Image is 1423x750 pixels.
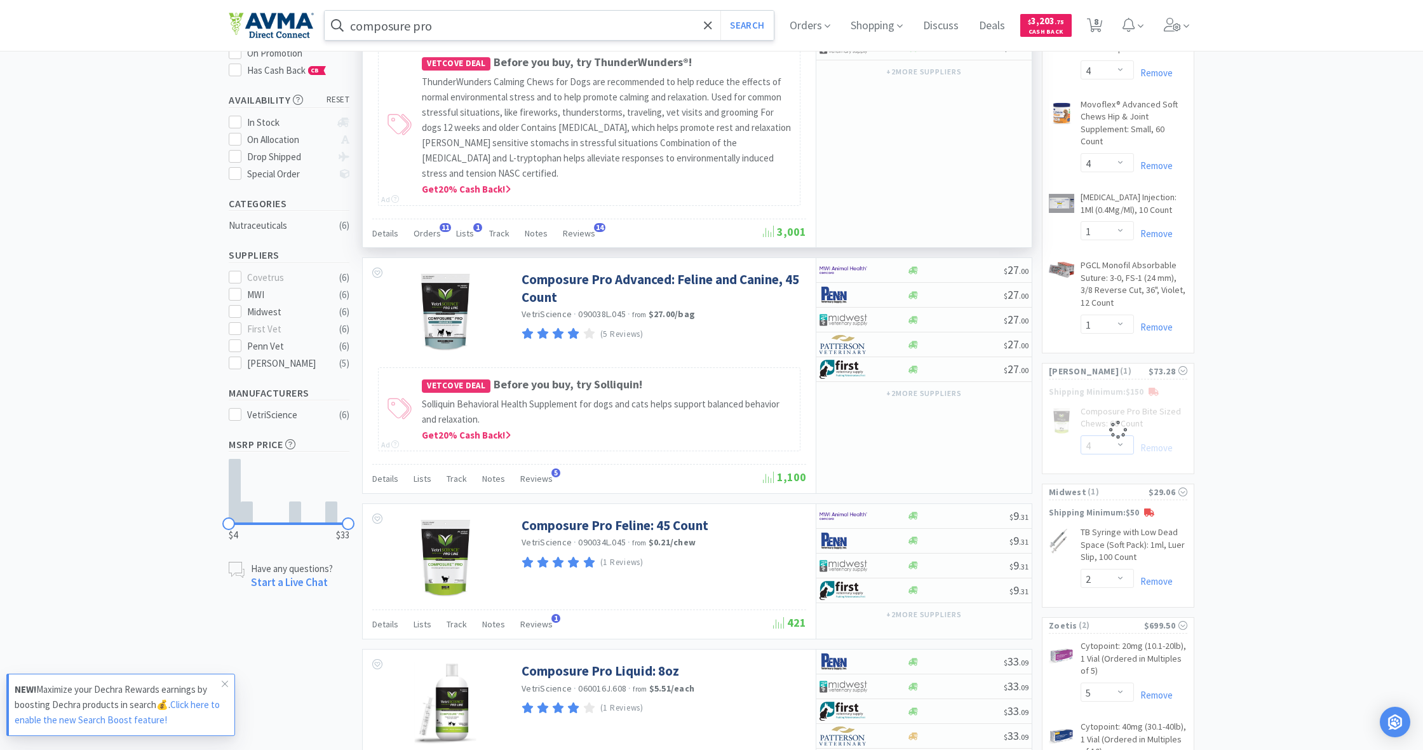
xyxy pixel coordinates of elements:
[1020,8,1072,43] a: $3,203.75Cash Back
[1019,365,1028,375] span: . 00
[880,606,968,624] button: +2more suppliers
[1134,67,1173,79] a: Remove
[414,618,431,630] span: Lists
[247,356,326,371] div: [PERSON_NAME]
[594,223,605,232] span: 14
[1004,44,1008,53] span: $
[247,149,332,165] div: Drop Shipped
[819,531,867,550] img: e1133ece90fa4a959c5ae41b0808c578_9.png
[1081,99,1187,153] a: Movoflex® Advanced Soft Chews Hip & Joint Supplement: Small, 60 Count
[1049,723,1074,749] img: d68059bb95f34f6ca8f79a017dff92f3_527055.jpeg
[247,322,326,337] div: First Vet
[1019,291,1028,301] span: . 00
[1049,262,1074,278] img: 5e026dd63538482aa7b33dce1e815e12_6906.png
[918,20,964,32] a: Discuss
[247,287,326,303] div: MWI
[1144,618,1187,632] div: $699.50
[1049,101,1074,126] img: e97a8c64e8d94afa8631700ef4aee293_513971.png
[1009,512,1013,522] span: $
[422,74,793,181] p: ThunderWunders Calming Chews for Dogs are recommended to help reduce the effects of normal enviro...
[649,308,696,320] strong: $27.00 / bag
[422,183,511,195] span: Get 20 % Cash Back!
[1019,658,1028,667] span: . 09
[574,683,576,694] span: ·
[819,285,867,304] img: e1133ece90fa4a959c5ae41b0808c578_9.png
[229,386,349,400] h5: Manufacturers
[1081,191,1187,221] a: [MEDICAL_DATA] Injection: 1Ml (0.4Mg/Ml), 10 Count
[1004,262,1028,277] span: 27
[522,662,679,679] a: Composure Pro Liquid: 8oz
[1019,316,1028,325] span: . 00
[1004,316,1008,325] span: $
[819,581,867,600] img: 67d67680309e4a0bb49a5ff0391dcc42_6.png
[1019,266,1028,276] span: . 00
[1149,364,1187,378] div: $73.28
[251,562,333,575] p: Have any questions?
[336,528,349,543] span: $33
[229,528,238,543] span: $4
[372,618,398,630] span: Details
[1004,40,1028,55] span: 19
[422,397,793,427] p: Solliquin Behavioral Health Supplement for dogs and cats helps support balanced behavior and rela...
[422,53,793,72] h4: Before you buy, try ThunderWunders®!
[1049,485,1086,499] span: Midwest
[600,702,644,715] p: (1 Reviews)
[247,46,350,61] div: On Promotion
[1004,679,1028,693] span: 33
[1004,658,1008,667] span: $
[339,356,349,371] div: ( 5 )
[551,614,560,623] span: 1
[819,310,867,329] img: 4dd14cff54a648ac9e977f0c5da9bc2e_5.png
[489,228,509,239] span: Track
[422,57,490,71] span: Vetcove Deal
[1004,728,1028,743] span: 33
[522,271,803,306] a: Composure Pro Advanced: Feline and Canine, 45 Count
[422,429,511,441] span: Get 20 % Cash Back!
[522,517,708,534] a: Composure Pro Feline: 45 Count
[600,556,644,569] p: (1 Reviews)
[1019,341,1028,350] span: . 00
[440,223,451,232] span: 11
[522,536,572,548] a: VetriScience
[309,67,321,74] span: CB
[339,407,349,423] div: ( 6 )
[1081,640,1187,683] a: Cytopoint: 20mg (10.1-20lb), 1 Vial (Ordered in Multiples of 5)
[229,248,349,262] h5: Suppliers
[633,685,647,693] span: from
[1055,18,1064,26] span: . 75
[339,339,349,354] div: ( 6 )
[1004,266,1008,276] span: $
[447,618,467,630] span: Track
[649,683,695,694] strong: $5.51 / each
[1049,618,1077,632] span: Zoetis
[1004,704,1028,718] span: 33
[551,468,560,477] span: 5
[339,270,349,285] div: ( 6 )
[1077,619,1144,632] span: ( 2 )
[1134,321,1173,333] a: Remove
[422,376,793,394] h4: Before you buy, try Solliquin!
[482,618,505,630] span: Notes
[763,470,806,484] span: 1,100
[1009,587,1013,596] span: $
[1134,575,1173,587] a: Remove
[1004,312,1028,327] span: 27
[819,702,867,721] img: 67d67680309e4a0bb49a5ff0391dcc42_6.png
[447,473,467,484] span: Track
[229,218,332,233] div: Nutraceuticals
[1028,29,1064,37] span: Cash Back
[1380,707,1410,737] div: Open Intercom Messenger
[482,473,505,484] span: Notes
[1049,529,1069,554] img: c5f53651d373470792e4b68a4bd3f2c3_111753.jpeg
[880,63,968,81] button: +2more suppliers
[339,304,349,320] div: ( 6 )
[247,304,326,320] div: Midwest
[578,536,626,548] span: 090034L.045
[325,11,774,40] input: Search by item, sku, manufacturer, ingredient, size...
[525,228,548,239] span: Notes
[819,261,867,280] img: f6b2451649754179b5b4e0c70c3f7cb0_2.png
[1019,44,1028,53] span: . 67
[1081,259,1187,314] a: PGCL Monofil Absorbable Suture: 3-0, FS-1 (24 mm), 3/8 Reverse Cut, 36", Violet, 12 Count
[339,218,349,233] div: ( 6 )
[522,683,572,694] a: VetriScience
